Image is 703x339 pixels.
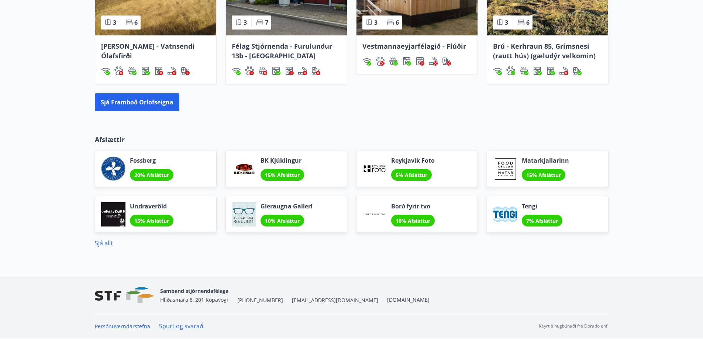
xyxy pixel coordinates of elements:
span: Félag Stjórnenda - Furulundur 13b - [GEOGRAPHIC_DATA] [232,42,332,60]
img: Dl16BY4EX9PAW649lg1C3oBuIaAsR6QVDQBO2cTm.svg [533,66,542,75]
div: Hleðslustöð fyrir rafbíla [311,66,320,75]
div: Þráðlaust net [101,66,110,75]
div: Þvottavél [272,66,280,75]
a: [DOMAIN_NAME] [387,296,430,303]
div: Hleðslustöð fyrir rafbíla [573,66,582,75]
div: Þurrkari [285,66,294,75]
span: Samband stjórnendafélaga [160,287,228,294]
span: 7% Afsláttur [526,217,558,224]
span: [EMAIL_ADDRESS][DOMAIN_NAME] [292,297,378,304]
img: HJRyFFsYp6qjeUYhR4dAD8CaCEsnIFYZ05miwXoh.svg [362,57,371,66]
div: Hleðslustöð fyrir rafbíla [442,57,451,66]
span: 10% Afsláttur [265,217,300,224]
img: hddCLTAnxqFUMr1fxmbGG8zWilo2syolR0f9UjPn.svg [416,57,424,66]
div: Þráðlaust net [232,66,241,75]
img: Dl16BY4EX9PAW649lg1C3oBuIaAsR6QVDQBO2cTm.svg [402,57,411,66]
img: Dl16BY4EX9PAW649lg1C3oBuIaAsR6QVDQBO2cTm.svg [272,66,280,75]
img: h89QDIuHlAdpqTriuIvuEWkTH976fOgBEOOeu1mi.svg [520,66,528,75]
a: Sjá allt [95,239,113,247]
div: Gæludýr [376,57,385,66]
span: 3 [505,18,508,27]
span: 3 [113,18,116,27]
span: Tengi [522,202,562,210]
span: Gleraugna Gallerí [261,202,313,210]
span: BK Kjúklingur [261,156,304,165]
span: Matarkjallarinn [522,156,569,165]
img: HJRyFFsYp6qjeUYhR4dAD8CaCEsnIFYZ05miwXoh.svg [101,66,110,75]
span: 6 [526,18,530,27]
img: nH7E6Gw2rvWFb8XaSdRp44dhkQaj4PJkOoRYItBQ.svg [442,57,451,66]
span: Brú - Kerhraun 85, Grímsnesi (rautt hús) (gæludýr velkomin) [493,42,596,60]
span: 15% Afsláttur [265,172,300,179]
div: Heitur pottur [520,66,528,75]
img: nH7E6Gw2rvWFb8XaSdRp44dhkQaj4PJkOoRYItBQ.svg [573,66,582,75]
img: pxcaIm5dSOV3FS4whs1soiYWTwFQvksT25a9J10C.svg [506,66,515,75]
a: Persónuverndarstefna [95,323,150,330]
img: pxcaIm5dSOV3FS4whs1soiYWTwFQvksT25a9J10C.svg [376,57,385,66]
div: Heitur pottur [389,57,398,66]
div: Þurrkari [416,57,424,66]
img: QNIUl6Cv9L9rHgMXwuzGLuiJOj7RKqxk9mBFPqjq.svg [429,57,438,66]
img: pxcaIm5dSOV3FS4whs1soiYWTwFQvksT25a9J10C.svg [245,66,254,75]
div: Reykingar / Vape [429,57,438,66]
span: Reykjavik Foto [391,156,435,165]
img: QNIUl6Cv9L9rHgMXwuzGLuiJOj7RKqxk9mBFPqjq.svg [168,66,176,75]
span: 3 [244,18,247,27]
span: 6 [396,18,399,27]
span: 3 [374,18,378,27]
div: Reykingar / Vape [559,66,568,75]
img: nH7E6Gw2rvWFb8XaSdRp44dhkQaj4PJkOoRYItBQ.svg [311,66,320,75]
img: HJRyFFsYp6qjeUYhR4dAD8CaCEsnIFYZ05miwXoh.svg [232,66,241,75]
span: Undraveröld [130,202,173,210]
img: pxcaIm5dSOV3FS4whs1soiYWTwFQvksT25a9J10C.svg [114,66,123,75]
div: Gæludýr [506,66,515,75]
span: Hlíðasmára 8, 201 Kópavogi [160,296,228,303]
span: 7 [265,18,268,27]
span: 5% Afsláttur [396,172,427,179]
div: Þráðlaust net [362,57,371,66]
img: Dl16BY4EX9PAW649lg1C3oBuIaAsR6QVDQBO2cTm.svg [141,66,150,75]
img: h89QDIuHlAdpqTriuIvuEWkTH976fOgBEOOeu1mi.svg [258,66,267,75]
span: 20% Afsláttur [134,172,169,179]
div: Gæludýr [245,66,254,75]
img: vjCaq2fThgY3EUYqSgpjEiBg6WP39ov69hlhuPVN.png [95,287,154,303]
img: QNIUl6Cv9L9rHgMXwuzGLuiJOj7RKqxk9mBFPqjq.svg [559,66,568,75]
img: nH7E6Gw2rvWFb8XaSdRp44dhkQaj4PJkOoRYItBQ.svg [181,66,190,75]
div: Þurrkari [154,66,163,75]
span: [PERSON_NAME] - Vatnsendi Ólafsfirði [101,42,194,60]
img: hddCLTAnxqFUMr1fxmbGG8zWilo2syolR0f9UjPn.svg [285,66,294,75]
span: [PHONE_NUMBER] [237,297,283,304]
p: Afslættir [95,135,609,144]
span: 15% Afsláttur [526,172,561,179]
span: Fossberg [130,156,173,165]
div: Þvottavél [141,66,150,75]
img: hddCLTAnxqFUMr1fxmbGG8zWilo2syolR0f9UjPn.svg [154,66,163,75]
span: 6 [134,18,138,27]
button: Sjá framboð orlofseigna [95,93,179,111]
img: HJRyFFsYp6qjeUYhR4dAD8CaCEsnIFYZ05miwXoh.svg [493,66,502,75]
div: Heitur pottur [258,66,267,75]
div: Þráðlaust net [493,66,502,75]
div: Gæludýr [114,66,123,75]
div: Reykingar / Vape [168,66,176,75]
div: Reykingar / Vape [298,66,307,75]
img: h89QDIuHlAdpqTriuIvuEWkTH976fOgBEOOeu1mi.svg [389,57,398,66]
img: hddCLTAnxqFUMr1fxmbGG8zWilo2syolR0f9UjPn.svg [546,66,555,75]
div: Þurrkari [546,66,555,75]
div: Þvottavél [402,57,411,66]
div: Heitur pottur [128,66,137,75]
span: Vestmannaeyjarfélagið - Flúðir [362,42,466,51]
a: Spurt og svarað [159,322,203,330]
div: Hleðslustöð fyrir rafbíla [181,66,190,75]
img: QNIUl6Cv9L9rHgMXwuzGLuiJOj7RKqxk9mBFPqjq.svg [298,66,307,75]
span: 10% Afsláttur [396,217,430,224]
img: h89QDIuHlAdpqTriuIvuEWkTH976fOgBEOOeu1mi.svg [128,66,137,75]
div: Þvottavél [533,66,542,75]
span: 15% Afsláttur [134,217,169,224]
p: Keyrt á hugbúnaði frá Dorado ehf. [539,323,609,329]
span: Borð fyrir tvo [391,202,435,210]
